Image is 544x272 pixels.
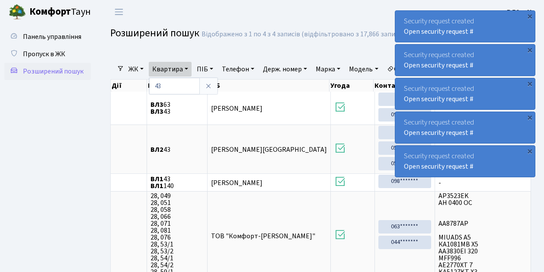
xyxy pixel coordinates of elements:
[211,104,262,113] span: [PERSON_NAME]
[218,62,258,77] a: Телефон
[330,80,374,92] th: Угода
[4,63,91,80] a: Розширений пошук
[147,80,208,92] th: Квартира
[29,5,71,19] b: Комфорт
[395,112,535,143] div: Security request created
[4,45,91,63] a: Пропуск в ЖК
[384,62,455,77] a: Очистити фільтри
[23,32,81,42] span: Панель управління
[525,113,534,122] div: ×
[150,145,163,154] b: ВЛ2
[23,49,65,59] span: Пропуск в ЖК
[211,145,327,154] span: [PERSON_NAME][GEOGRAPHIC_DATA]
[395,146,535,177] div: Security request created
[395,78,535,109] div: Security request created
[4,28,91,45] a: Панель управління
[150,101,204,115] span: 63 43
[395,11,535,42] div: Security request created
[208,80,330,92] th: ПІБ
[150,181,163,191] b: ВЛ1
[211,178,262,188] span: [PERSON_NAME]
[150,146,204,153] span: 43
[111,80,147,92] th: Дії
[202,30,407,38] div: Відображено з 1 по 4 з 4 записів (відфільтровано з 17,866 записів).
[149,62,192,77] a: Квартира
[507,7,534,17] a: ВЛ2 -. К.
[525,147,534,155] div: ×
[404,94,474,104] a: Open security request #
[150,100,163,109] b: ВЛ3
[525,12,534,20] div: ×
[346,62,381,77] a: Модель
[29,5,91,19] span: Таун
[211,231,315,241] span: ТОВ "Комфорт-[PERSON_NAME]"
[404,162,474,171] a: Open security request #
[312,62,344,77] a: Марка
[108,5,130,19] button: Переключити навігацію
[110,26,199,41] span: Розширений пошук
[395,45,535,76] div: Security request created
[150,174,163,184] b: ВЛ1
[259,62,310,77] a: Держ. номер
[525,79,534,88] div: ×
[193,62,217,77] a: ПІБ
[438,179,527,186] span: -
[150,107,163,116] b: ВЛ3
[374,80,435,92] th: Контакти
[125,62,147,77] a: ЖК
[23,67,83,76] span: Розширений пошук
[150,176,204,189] span: 43 140
[9,3,26,21] img: logo.png
[525,45,534,54] div: ×
[404,128,474,138] a: Open security request #
[404,27,474,36] a: Open security request #
[404,61,474,70] a: Open security request #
